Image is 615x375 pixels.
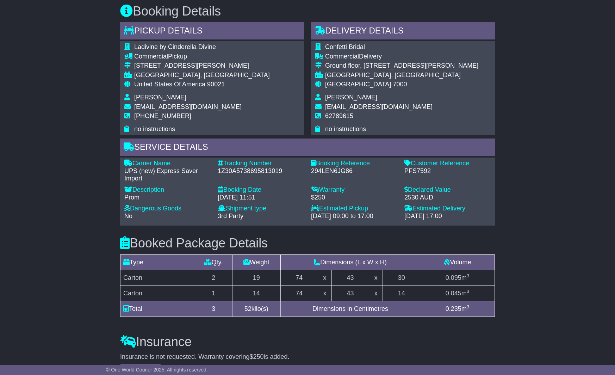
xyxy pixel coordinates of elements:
[232,301,280,316] td: kilo(s)
[404,213,491,220] div: [DATE] 17:00
[311,167,397,175] div: 294LEN6JG86
[369,285,383,301] td: x
[134,62,270,70] div: [STREET_ADDRESS][PERSON_NAME]
[124,194,211,202] div: Prom
[120,285,195,301] td: Carton
[134,53,270,61] div: Pickup
[244,305,251,312] span: 52
[325,125,366,133] span: no instructions
[318,285,331,301] td: x
[369,270,383,285] td: x
[325,43,365,50] span: Confetti Bridal
[318,270,331,285] td: x
[325,72,478,79] div: [GEOGRAPHIC_DATA], [GEOGRAPHIC_DATA]
[120,353,495,361] div: Insurance is not requested. Warranty covering is added.
[218,194,304,202] div: [DATE] 11:51
[467,273,470,278] sup: 3
[332,270,369,285] td: 43
[446,290,461,297] span: 0.045
[325,53,359,60] span: Commercial
[124,186,211,194] div: Description
[195,254,232,270] td: Qty.
[420,301,495,316] td: m
[218,167,304,175] div: 1Z30A5738695813019
[120,236,495,250] h3: Booked Package Details
[311,22,495,41] div: Delivery Details
[383,285,420,301] td: 14
[446,274,461,281] span: 0.095
[280,270,318,285] td: 74
[124,213,132,220] span: No
[134,81,205,88] span: United States Of America
[311,160,397,167] div: Booking Reference
[218,160,304,167] div: Tracking Number
[120,139,495,158] div: Service Details
[124,160,211,167] div: Carrier Name
[207,81,225,88] span: 90021
[134,103,242,110] span: [EMAIL_ADDRESS][DOMAIN_NAME]
[134,112,191,119] span: [PHONE_NUMBER]
[106,367,208,373] span: © One World Courier 2025. All rights reserved.
[232,270,280,285] td: 19
[404,167,491,175] div: PFS7592
[383,270,420,285] td: 30
[218,186,304,194] div: Booking Date
[232,254,280,270] td: Weight
[124,205,211,213] div: Dangerous Goods
[325,103,433,110] span: [EMAIL_ADDRESS][DOMAIN_NAME]
[218,205,304,213] div: Shipment type
[404,160,491,167] div: Customer Reference
[120,4,495,18] h3: Booking Details
[195,285,232,301] td: 1
[404,186,491,194] div: Declared Value
[311,205,397,213] div: Estimated Pickup
[325,112,353,119] span: 62789615
[325,62,478,70] div: Ground floor, [STREET_ADDRESS][PERSON_NAME]
[280,301,420,316] td: Dimensions in Centimetres
[420,285,495,301] td: m
[134,72,270,79] div: [GEOGRAPHIC_DATA], [GEOGRAPHIC_DATA]
[134,53,168,60] span: Commercial
[232,285,280,301] td: 14
[120,301,195,316] td: Total
[467,289,470,294] sup: 3
[420,254,495,270] td: Volume
[218,213,243,220] span: 3rd Party
[120,22,304,41] div: Pickup Details
[120,254,195,270] td: Type
[124,167,211,183] div: UPS (new) Express Saver Import
[120,335,495,349] h3: Insurance
[325,81,391,88] span: [GEOGRAPHIC_DATA]
[420,270,495,285] td: m
[393,81,407,88] span: 7000
[325,94,377,101] span: [PERSON_NAME]
[280,285,318,301] td: 74
[404,205,491,213] div: Estimated Delivery
[325,53,478,61] div: Delivery
[446,305,461,312] span: 0.235
[311,194,397,202] div: $250
[311,213,397,220] div: [DATE] 09:00 to 17:00
[250,353,264,360] span: $250
[404,194,491,202] div: 2530 AUD
[134,125,175,133] span: no instructions
[195,301,232,316] td: 3
[120,270,195,285] td: Carton
[280,254,420,270] td: Dimensions (L x W x H)
[311,186,397,194] div: Warranty
[467,304,470,309] sup: 3
[134,43,216,50] span: Ladivine by Cinderella Divine
[332,285,369,301] td: 43
[134,94,186,101] span: [PERSON_NAME]
[195,270,232,285] td: 2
